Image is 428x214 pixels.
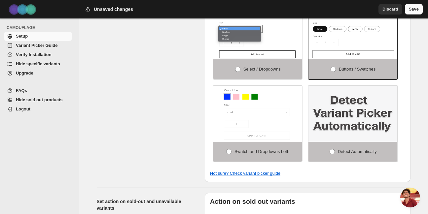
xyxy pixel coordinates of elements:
[308,3,397,59] img: Buttons / Swatches
[339,67,375,72] span: Buttons / Swatches
[97,198,194,211] h2: Set action on sold-out and unavailable variants
[16,107,30,111] span: Logout
[7,25,75,30] span: CAMOUFLAGE
[4,50,72,59] a: Verify Installation
[4,86,72,95] a: FAQs
[405,4,423,15] button: Save
[16,88,27,93] span: FAQs
[210,198,295,205] b: Action on sold out variants
[338,149,377,154] span: Detect Automatically
[4,32,72,41] a: Setup
[4,105,72,114] a: Logout
[409,6,419,13] span: Save
[378,4,402,15] button: Discard
[16,97,63,102] span: Hide sold out products
[213,86,302,142] img: Swatch and Dropdowns both
[4,69,72,78] a: Upgrade
[4,59,72,69] a: Hide specific variants
[308,86,397,142] img: Detect Automatically
[16,71,33,76] span: Upgrade
[210,171,280,176] a: Not sure? Check variant picker guide
[94,6,133,13] h2: Unsaved changes
[400,188,420,207] div: Open chat
[234,149,289,154] span: Swatch and Dropdowns both
[4,41,72,50] a: Variant Picker Guide
[16,34,28,39] span: Setup
[213,3,302,59] img: Select / Dropdowns
[243,67,281,72] span: Select / Dropdowns
[16,52,52,57] span: Verify Installation
[4,95,72,105] a: Hide sold out products
[16,61,60,66] span: Hide specific variants
[16,43,57,48] span: Variant Picker Guide
[382,6,398,13] span: Discard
